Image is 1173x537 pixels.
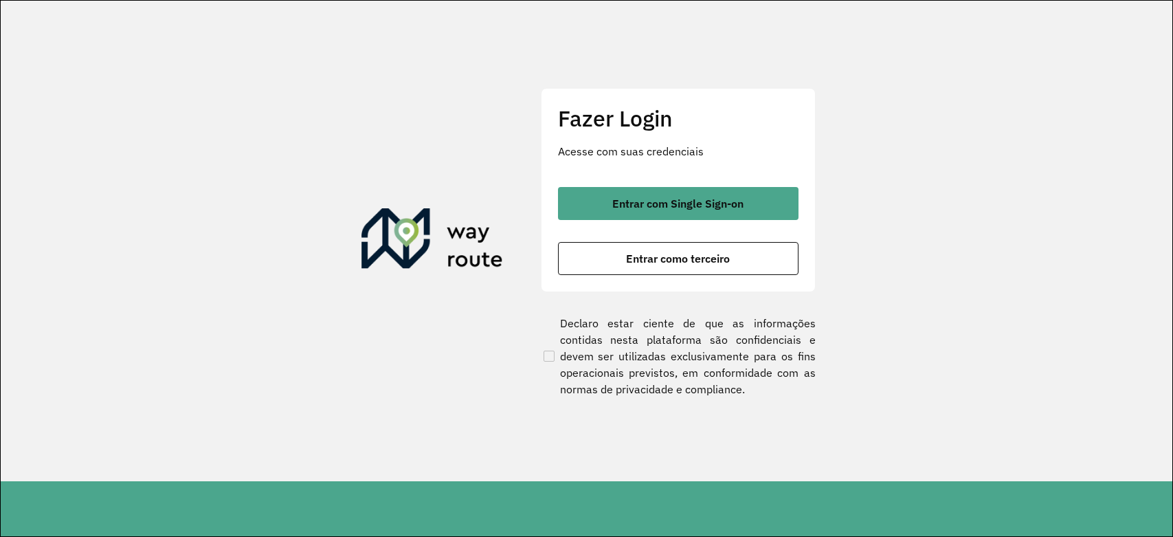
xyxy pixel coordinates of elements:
[558,187,798,220] button: button
[558,242,798,275] button: button
[612,198,744,209] span: Entrar com Single Sign-on
[558,143,798,160] p: Acesse com suas credenciais
[626,253,730,264] span: Entrar como terceiro
[361,208,503,274] img: Roteirizador AmbevTech
[558,105,798,131] h2: Fazer Login
[541,315,816,397] label: Declaro estar ciente de que as informações contidas nesta plataforma são confidenciais e devem se...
